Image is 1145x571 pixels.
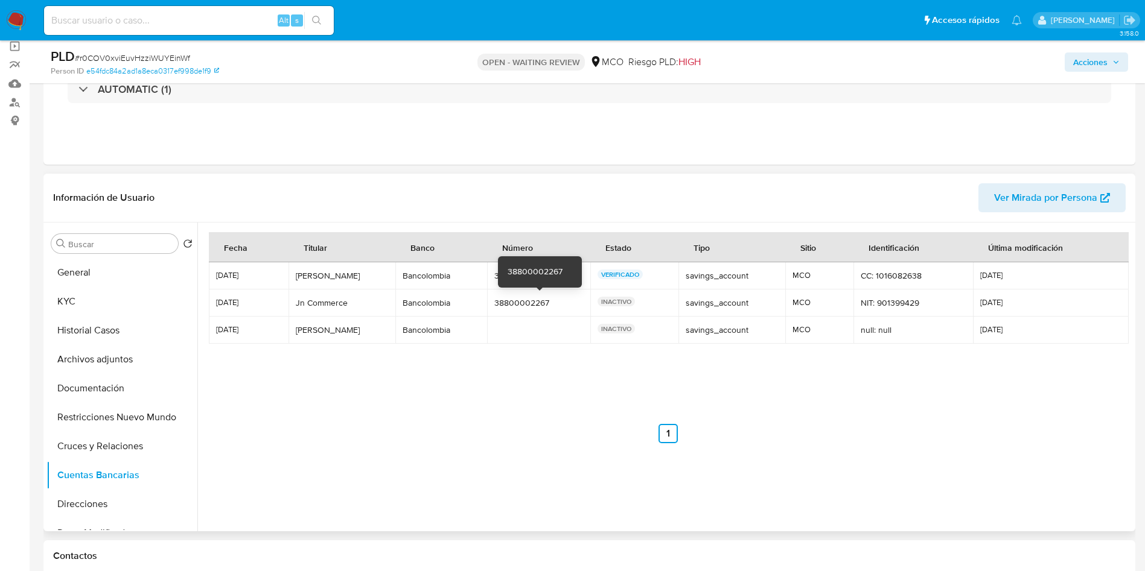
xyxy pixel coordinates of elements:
[46,345,197,374] button: Archivos adjuntos
[477,54,585,71] p: OPEN - WAITING REVIEW
[508,266,563,278] div: 38800002267
[678,55,701,69] span: HIGH
[51,66,84,77] b: Person ID
[68,239,173,250] input: Buscar
[628,55,701,69] span: Riesgo PLD:
[46,374,197,403] button: Documentación
[46,258,197,287] button: General
[1073,52,1108,72] span: Acciones
[1012,15,1022,25] a: Notificaciones
[98,83,171,96] h3: AUTOMATIC (1)
[932,14,1000,27] span: Accesos rápidos
[68,75,1111,103] div: AUTOMATIC (1)
[590,55,624,69] div: MCO
[46,461,197,490] button: Cuentas Bancarias
[1051,14,1119,26] p: damian.rodriguez@mercadolibre.com
[1123,14,1136,27] a: Salir
[295,14,299,26] span: s
[53,192,155,204] h1: Información de Usuario
[75,52,190,64] span: # r0COV0xviEuvHzziWUYEinWf
[86,66,219,77] a: e54fdc84a2ad1a8eca0317ef998de1f9
[1120,28,1139,38] span: 3.158.0
[46,490,197,519] button: Direcciones
[304,12,329,29] button: search-icon
[44,13,334,28] input: Buscar usuario o caso...
[46,403,197,432] button: Restricciones Nuevo Mundo
[56,239,66,248] button: Buscar
[978,183,1126,212] button: Ver Mirada por Persona
[1065,52,1128,72] button: Acciones
[46,432,197,461] button: Cruces y Relaciones
[46,316,197,345] button: Historial Casos
[183,239,193,252] button: Volver al orden por defecto
[994,183,1097,212] span: Ver Mirada por Persona
[53,550,1126,562] h1: Contactos
[46,519,197,547] button: Datos Modificados
[51,46,75,66] b: PLD
[279,14,289,26] span: Alt
[46,287,197,316] button: KYC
